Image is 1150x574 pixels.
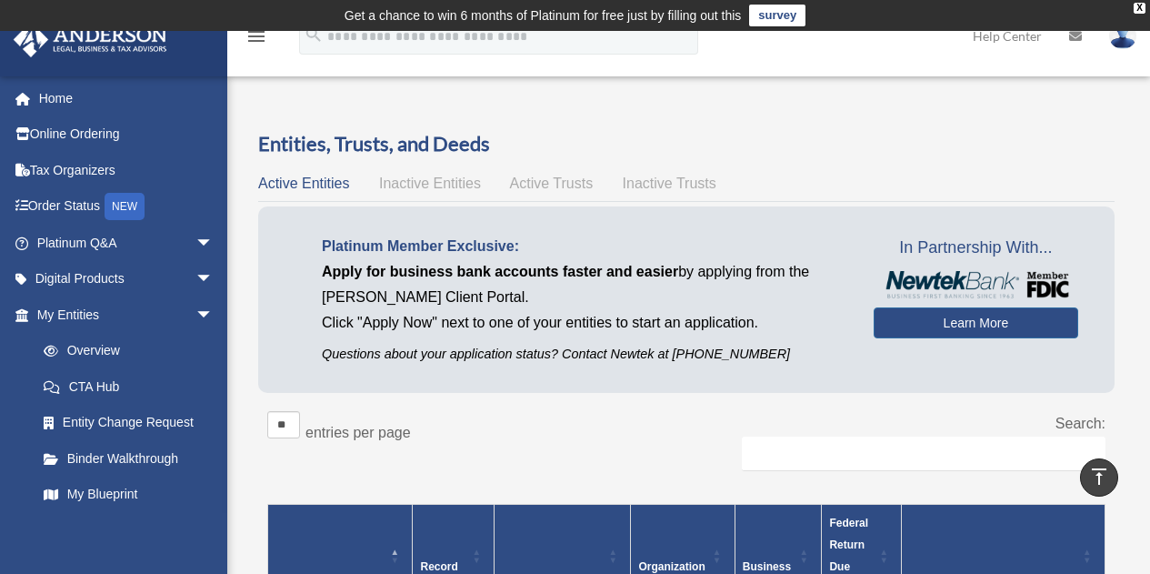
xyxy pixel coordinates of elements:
[25,333,223,369] a: Overview
[13,188,241,226] a: Order StatusNEW
[874,307,1078,338] a: Learn More
[874,234,1078,263] span: In Partnership With...
[258,130,1115,158] h3: Entities, Trusts, and Deeds
[1088,466,1110,488] i: vertical_align_top
[13,80,241,116] a: Home
[322,310,846,336] p: Click "Apply Now" next to one of your entities to start an application.
[322,234,846,259] p: Platinum Member Exclusive:
[322,259,846,310] p: by applying from the [PERSON_NAME] Client Portal.
[195,297,232,334] span: arrow_drop_down
[13,261,241,297] a: Digital Productsarrow_drop_down
[623,176,716,191] span: Inactive Trusts
[13,297,232,333] a: My Entitiesarrow_drop_down
[13,116,241,153] a: Online Ordering
[195,225,232,262] span: arrow_drop_down
[1080,458,1118,497] a: vertical_align_top
[13,152,241,188] a: Tax Organizers
[345,5,742,26] div: Get a chance to win 6 months of Platinum for free just by filling out this
[1134,3,1145,14] div: close
[1109,23,1136,49] img: User Pic
[322,343,846,366] p: Questions about your application status? Contact Newtek at [PHONE_NUMBER]
[25,477,232,513] a: My Blueprint
[8,22,173,57] img: Anderson Advisors Platinum Portal
[25,368,232,405] a: CTA Hub
[245,32,267,47] a: menu
[1055,416,1105,431] label: Search:
[245,25,267,47] i: menu
[258,176,349,191] span: Active Entities
[510,176,594,191] span: Active Trusts
[105,193,145,220] div: NEW
[883,271,1069,298] img: NewtekBankLogoSM.png
[304,25,324,45] i: search
[25,512,232,549] a: Tax Due Dates
[13,225,241,261] a: Platinum Q&Aarrow_drop_down
[749,5,805,26] a: survey
[379,176,481,191] span: Inactive Entities
[25,405,232,441] a: Entity Change Request
[322,264,678,279] span: Apply for business bank accounts faster and easier
[305,425,411,440] label: entries per page
[25,440,232,477] a: Binder Walkthrough
[195,261,232,298] span: arrow_drop_down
